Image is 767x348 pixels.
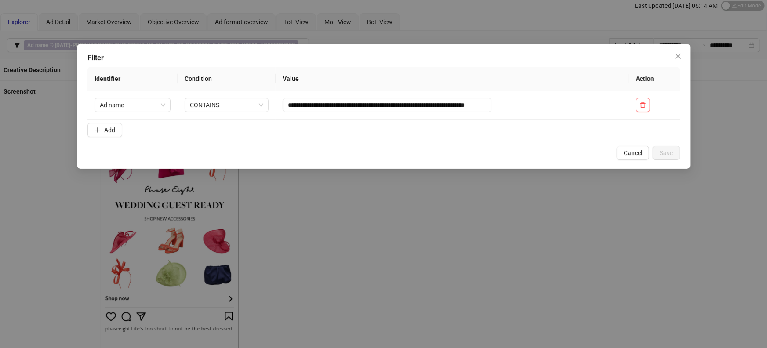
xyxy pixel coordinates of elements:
[617,146,649,160] button: Cancel
[671,49,685,63] button: Close
[629,67,680,91] th: Action
[104,127,115,134] span: Add
[87,53,680,63] div: Filter
[100,98,165,112] span: Ad name
[87,67,178,91] th: Identifier
[95,127,101,133] span: plus
[624,149,642,156] span: Cancel
[177,67,276,91] th: Condition
[675,53,682,60] span: close
[87,123,122,137] button: Add
[640,102,646,108] span: delete
[276,67,629,91] th: Value
[189,98,263,112] span: CONTAINS
[653,146,680,160] button: Save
